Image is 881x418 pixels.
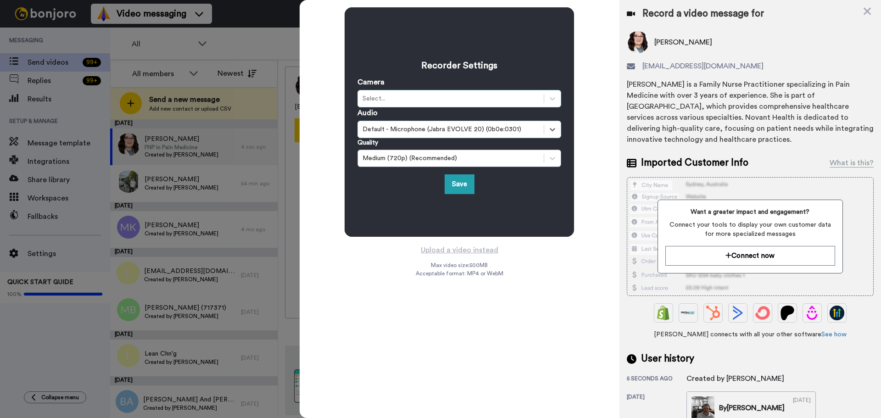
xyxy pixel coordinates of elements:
[641,156,748,170] span: Imported Customer Info
[665,207,835,217] span: Want a greater impact and engagement?
[686,373,784,384] div: Created by [PERSON_NAME]
[665,246,835,266] button: Connect now
[830,157,874,168] div: What is this?
[719,402,785,413] div: By [PERSON_NAME]
[362,154,539,163] div: Medium (720p) (Recommended)
[805,306,820,320] img: Drip
[665,220,835,239] span: Connect your tools to display your own customer data for more specialized messages
[730,306,745,320] img: ActiveCampaign
[357,77,385,88] label: Camera
[357,138,378,147] label: Quality
[416,270,503,277] span: Acceptable format: MP4 or WebM
[821,331,847,338] a: See how
[706,306,720,320] img: Hubspot
[627,330,874,339] span: [PERSON_NAME] connects with all your other software
[830,306,844,320] img: GoHighLevel
[642,61,764,72] span: [EMAIL_ADDRESS][DOMAIN_NAME]
[641,352,694,366] span: User history
[681,306,696,320] img: Ontraport
[431,262,488,269] span: Max video size: 500 MB
[780,306,795,320] img: Patreon
[362,125,539,134] div: Default - Microphone (Jabra EVOLVE 20) (0b0e:0301)
[357,107,378,118] label: Audio
[627,375,686,384] div: 5 seconds ago
[656,306,671,320] img: Shopify
[357,59,561,72] h3: Recorder Settings
[418,244,501,256] button: Upload a video instead
[755,306,770,320] img: ConvertKit
[362,94,539,103] div: Select...
[445,174,474,194] button: Save
[627,79,874,145] div: [PERSON_NAME] is a Family Nurse Practitioner specializing in Pain Medicine with over 3 years of e...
